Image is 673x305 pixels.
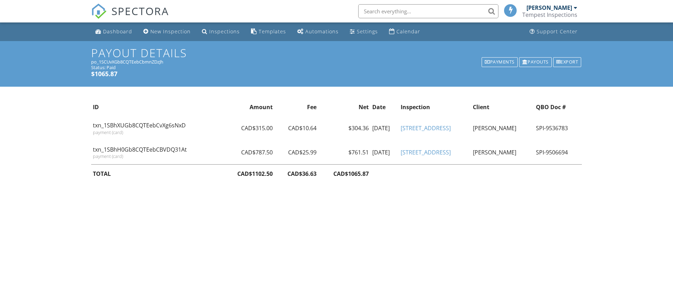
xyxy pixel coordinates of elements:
[318,165,371,183] th: CAD$1065.87
[471,116,534,140] td: [PERSON_NAME]
[534,98,582,116] th: QBO Doc #
[248,25,289,38] a: Templates
[274,116,318,140] td: CAD$10.64
[141,25,193,38] a: New Inspection
[534,116,582,140] td: SPI-9536783
[222,140,274,165] td: CAD$787.50
[91,65,582,70] div: Status: Paid
[91,59,582,65] div: po_1SCUvXGb8CQTEebCbmnZDzJh
[111,4,169,18] span: SPECTORA
[537,28,578,35] div: Support Center
[401,148,451,156] a: [STREET_ADDRESS]
[471,140,534,165] td: [PERSON_NAME]
[222,98,274,116] th: Amount
[534,140,582,165] td: SPI-9506694
[93,153,220,159] div: payment (card)
[471,98,534,116] th: Client
[91,4,107,19] img: The Best Home Inspection Software - Spectora
[222,116,274,140] td: CAD$315.00
[553,57,582,67] div: Export
[318,116,371,140] td: $304.36
[358,4,498,18] input: Search everything...
[91,140,222,165] td: txn_1SBhH0Gb8CQTEebCBVDQ31At
[399,98,471,116] th: Inspection
[91,116,222,140] td: txn_1SBhXUGb8CQTEebCvXg6sNxD
[482,57,518,67] div: Payments
[526,4,572,11] div: [PERSON_NAME]
[91,165,222,183] th: TOTAL
[222,165,274,183] th: CAD$1102.50
[91,47,582,59] h1: Payout Details
[552,57,582,68] a: Export
[91,98,222,116] th: ID
[318,98,371,116] th: Net
[91,70,582,77] h5: $1065.87
[386,25,423,38] a: Calendar
[91,9,169,24] a: SPECTORA
[199,25,243,38] a: Inspections
[274,165,318,183] th: CAD$36.63
[518,57,552,68] a: Payouts
[519,57,552,67] div: Payouts
[318,140,371,165] td: $761.51
[371,98,399,116] th: Date
[522,11,577,18] div: Tempest Inspections
[93,25,135,38] a: Dashboard
[209,28,240,35] div: Inspections
[481,57,518,68] a: Payments
[527,25,580,38] a: Support Center
[401,124,451,132] a: [STREET_ADDRESS]
[150,28,191,35] div: New Inspection
[347,25,381,38] a: Settings
[259,28,286,35] div: Templates
[93,130,220,135] div: payment (card)
[396,28,420,35] div: Calendar
[274,98,318,116] th: Fee
[103,28,132,35] div: Dashboard
[305,28,339,35] div: Automations
[371,140,399,165] td: [DATE]
[294,25,341,38] a: Automations (Basic)
[274,140,318,165] td: CAD$25.99
[357,28,378,35] div: Settings
[371,116,399,140] td: [DATE]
